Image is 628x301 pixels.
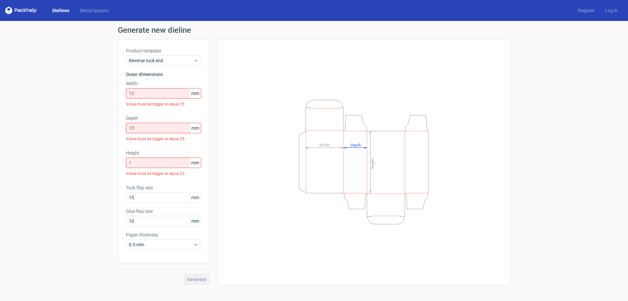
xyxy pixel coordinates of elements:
label: Paper thickness [126,232,201,238]
label: Width [126,80,201,87]
a: Diecut layouts [75,7,114,14]
div: Value must be bigger or equal 25 [126,133,201,144]
h1: Generate new dieline [118,26,510,34]
span: mm [189,193,201,202]
a: Register [573,7,600,14]
tspan: Height [370,158,375,169]
span: Reverse tuck end [129,57,193,64]
span: mm [189,88,201,98]
div: Value must be bigger or equal 25 [126,99,201,110]
label: Glue flap size [126,208,201,215]
a: Log in [600,7,623,14]
h3: Outer dimensions [126,71,201,78]
tspan: Width [319,142,330,147]
label: Height [126,150,201,156]
tspan: Depth [351,142,361,147]
a: Dielines [47,7,75,14]
div: Value must be bigger or equal 25 [126,168,201,179]
span: mm [189,158,201,168]
label: Tuck flap size [126,184,201,191]
label: Depth [126,115,201,122]
span: mm [189,123,201,133]
span: 0.5 mm [129,241,193,248]
span: mm [189,216,201,226]
label: Product template [126,47,201,54]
